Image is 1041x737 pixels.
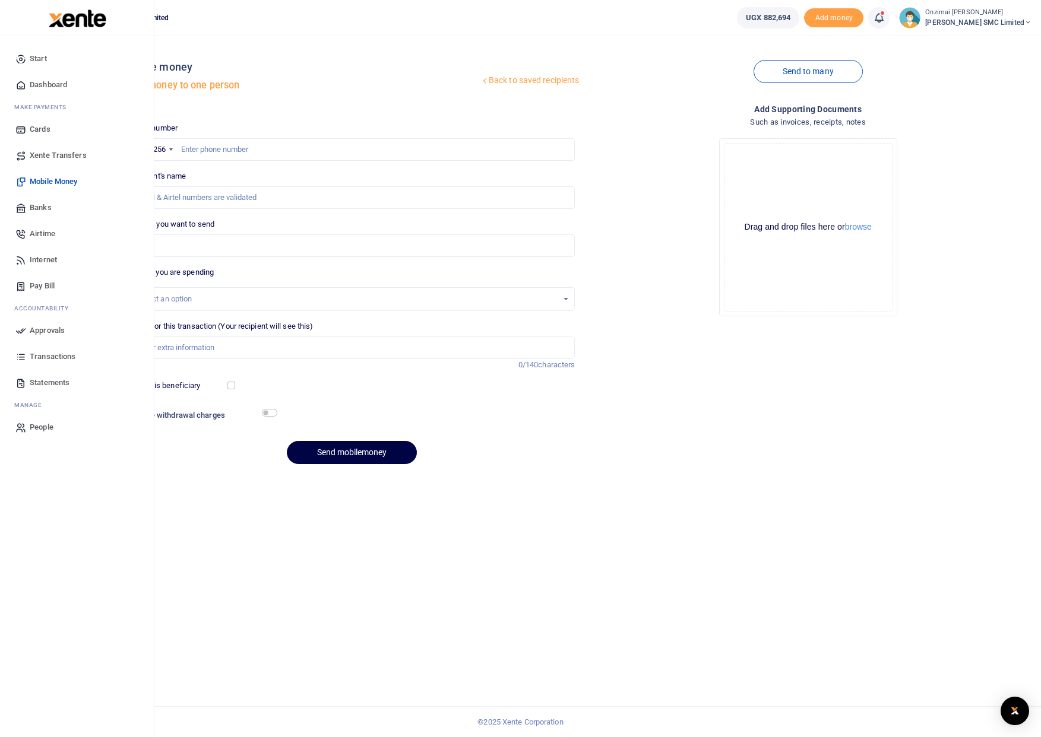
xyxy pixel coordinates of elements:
span: Xente Transfers [30,150,87,161]
span: UGX 882,694 [746,12,790,24]
li: Toup your wallet [804,8,863,28]
span: countability [23,304,68,313]
a: Statements [10,370,144,396]
span: 0/140 [518,360,539,369]
a: Airtime [10,221,144,247]
a: logo-small logo-large logo-large [48,13,106,22]
span: anage [20,401,42,409]
label: Recipient's name [128,170,186,182]
a: Send to many [754,60,863,83]
a: People [10,414,144,440]
a: Add money [804,12,863,21]
a: Back to saved recipients [480,70,580,91]
a: Transactions [10,344,144,370]
input: Enter phone number [128,138,575,161]
div: Drag and drop files here or [724,221,892,233]
span: [PERSON_NAME] SMC Limited [925,17,1031,28]
img: profile-user [899,7,920,28]
span: ake Payments [20,103,67,112]
h4: Add supporting Documents [584,103,1031,116]
h4: Such as invoices, receipts, notes [584,116,1031,129]
button: Send mobilemoney [287,441,417,464]
a: Mobile Money [10,169,144,195]
a: Cards [10,116,144,142]
h4: Mobile money [124,61,480,74]
span: Airtime [30,228,55,240]
a: Banks [10,195,144,221]
span: Cards [30,123,50,135]
input: Enter extra information [128,336,575,359]
label: Phone number [128,122,178,134]
a: Pay Bill [10,273,144,299]
div: Select an option [137,293,558,305]
img: logo-large [49,9,106,27]
a: profile-user Onzimai [PERSON_NAME] [PERSON_NAME] SMC Limited [899,7,1031,28]
a: Internet [10,247,144,273]
h6: Include withdrawal charges [129,411,271,420]
a: Approvals [10,317,144,344]
li: Ac [10,299,144,317]
a: Xente Transfers [10,142,144,169]
input: MTN & Airtel numbers are validated [128,186,575,209]
span: Banks [30,202,52,214]
span: Pay Bill [30,280,55,292]
span: Transactions [30,351,75,363]
label: Reason you are spending [128,266,214,278]
span: Start [30,53,47,65]
div: Open Intercom Messenger [1001,697,1029,725]
span: Statements [30,377,69,389]
li: M [10,396,144,414]
a: UGX 882,694 [737,7,799,28]
span: Mobile Money [30,176,77,188]
button: browse [845,223,872,231]
span: Approvals [30,325,65,336]
label: Amount you want to send [128,218,214,230]
a: Start [10,46,144,72]
div: +256 [149,144,166,155]
li: Wallet ballance [732,7,804,28]
span: Internet [30,254,57,266]
li: M [10,98,144,116]
label: Memo for this transaction (Your recipient will see this) [128,320,314,332]
span: Add money [804,8,863,28]
div: File Uploader [719,138,897,316]
a: Dashboard [10,72,144,98]
label: Save this beneficiary [129,380,200,392]
span: characters [538,360,575,369]
h5: Send money to one person [124,80,480,91]
span: People [30,421,53,433]
small: Onzimai [PERSON_NAME] [925,8,1031,18]
span: Dashboard [30,79,67,91]
input: UGX [128,234,575,257]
